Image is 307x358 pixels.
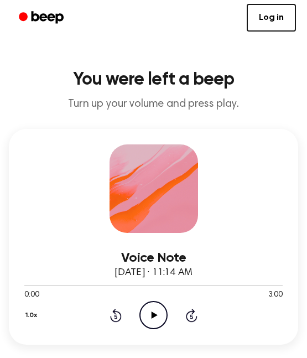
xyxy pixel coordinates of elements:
h3: Voice Note [24,251,283,266]
span: 0:00 [24,289,39,301]
span: [DATE] · 11:14 AM [115,268,192,278]
a: Beep [11,7,74,29]
span: 3:00 [268,289,283,301]
p: Turn up your volume and press play. [9,97,298,111]
button: 1.0x [24,306,41,325]
a: Log in [247,4,296,32]
h1: You were left a beep [9,71,298,89]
